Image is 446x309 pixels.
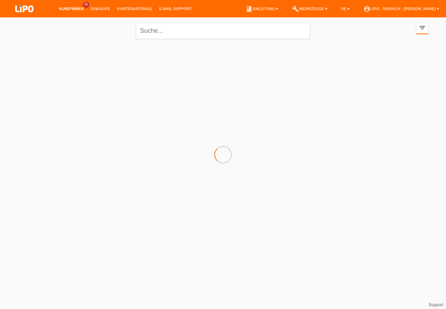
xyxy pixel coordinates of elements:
[56,7,87,11] a: Kund*innen
[363,6,370,13] i: account_circle
[429,302,443,307] a: Support
[156,7,195,11] a: E-Mail Support
[114,7,156,11] a: Kartenanträge
[292,6,299,13] i: build
[83,2,89,8] span: 36
[360,7,443,11] a: account_circleLIPO - Reinach - [PERSON_NAME] ▾
[87,7,114,11] a: Einkäufe
[289,7,331,11] a: buildWerkzeuge ▾
[242,7,282,11] a: bookAnleitung ▾
[136,23,310,39] input: Suche...
[246,6,253,13] i: book
[418,24,426,32] i: filter_list
[7,14,42,20] a: LIPO pay
[338,7,353,11] a: DE ▾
